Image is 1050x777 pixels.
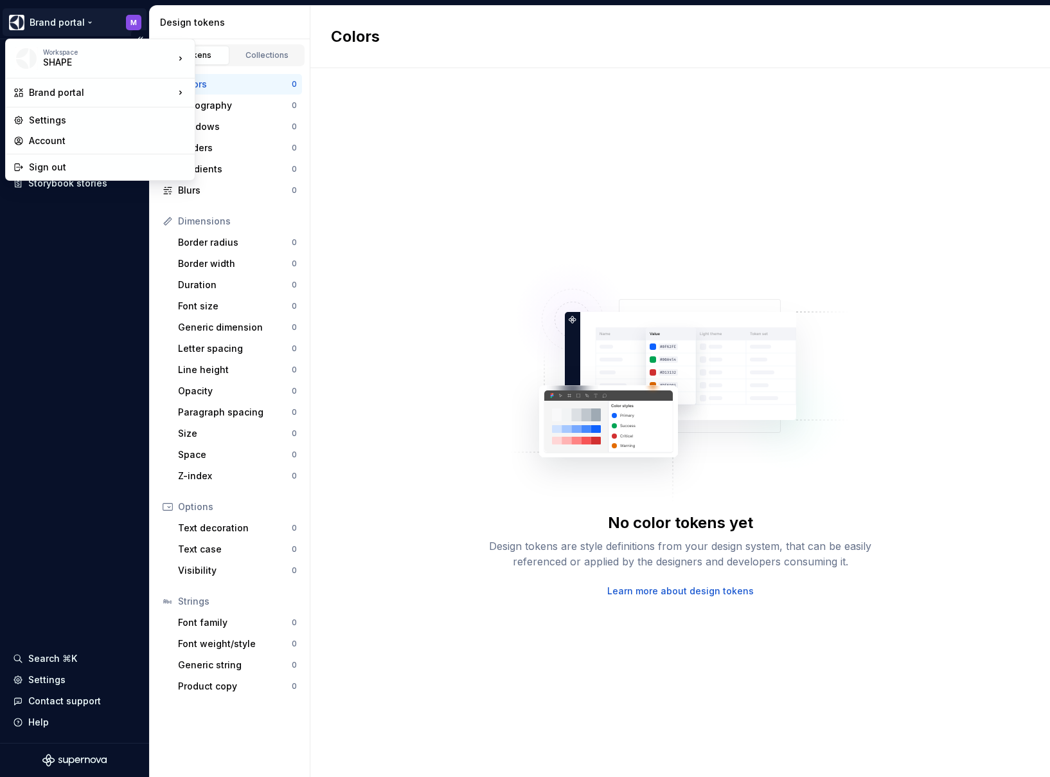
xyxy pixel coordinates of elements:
[43,48,174,56] div: Workspace
[29,86,174,99] div: Brand portal
[29,134,187,147] div: Account
[29,161,187,174] div: Sign out
[43,56,152,69] div: SHAPE
[15,47,38,70] img: 1131f18f-9b94-42a4-847a-eabb54481545.png
[29,114,187,127] div: Settings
